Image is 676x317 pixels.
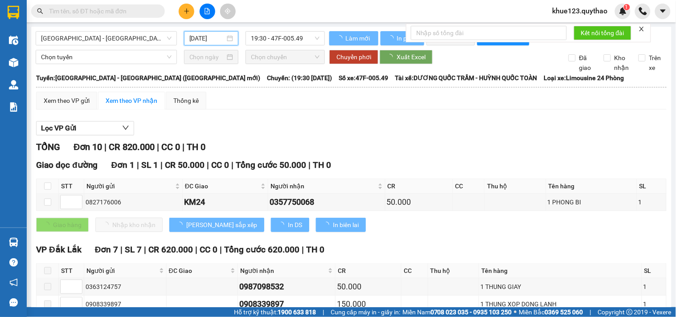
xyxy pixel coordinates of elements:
span: Kết nối tổng đài [581,28,624,38]
div: 150.000 [337,298,400,310]
span: | [231,160,234,170]
img: warehouse-icon [9,36,18,45]
th: CC [453,179,485,194]
img: warehouse-icon [9,238,18,247]
span: TH 0 [313,160,331,170]
div: 1 [639,197,665,207]
button: [PERSON_NAME] sắp xếp [169,218,264,232]
span: Kho nhận [611,53,633,73]
span: | [207,160,209,170]
span: Trên xe [646,53,667,73]
button: Nhập kho nhận [95,218,163,232]
span: Đơn 1 [111,160,135,170]
span: | [590,307,591,317]
span: search [37,8,43,14]
span: | [220,244,222,255]
span: loading [387,54,397,60]
button: Xuất Excel [380,50,433,64]
span: Người gửi [86,181,173,191]
span: Miền Nam [402,307,512,317]
strong: 0708 023 035 - 0935 103 250 [430,309,512,316]
div: 1 [643,282,665,292]
span: ĐC Giao [169,266,229,276]
strong: 1900 633 818 [278,309,316,316]
span: In DS [288,220,302,230]
img: icon-new-feature [619,7,627,15]
span: | [144,244,146,255]
th: SL [642,264,667,278]
span: question-circle [9,258,18,267]
div: Xem theo VP gửi [44,96,90,106]
input: Chọn ngày [189,52,225,62]
span: CC 0 [200,244,217,255]
img: solution-icon [9,102,18,112]
div: 0827176006 [86,197,181,207]
div: 0908339897 [239,298,334,310]
button: Lọc VP Gửi [36,121,134,135]
button: caret-down [655,4,671,19]
img: warehouse-icon [9,58,18,67]
button: In DS [271,218,309,232]
th: CR [385,179,453,194]
span: | [157,142,159,152]
span: plus [184,8,190,14]
span: caret-down [659,7,667,15]
th: Tên hàng [479,264,642,278]
span: notification [9,278,18,287]
span: CC 0 [211,160,229,170]
span: VP Đắk Lắk [36,244,82,255]
span: | [182,142,184,152]
span: In biên lai [333,220,359,230]
span: 19:30 - 47F-005.49 [251,32,320,45]
img: phone-icon [639,7,647,15]
button: Giao hàng [36,218,89,232]
input: 12/10/2025 [189,33,225,43]
span: SL 1 [141,160,158,170]
span: | [308,160,311,170]
span: | [195,244,197,255]
th: CR [336,264,402,278]
div: KM24 [184,196,266,208]
sup: 1 [624,4,630,10]
span: Cung cấp máy in - giấy in: [331,307,400,317]
button: Làm mới [329,31,378,45]
div: Thống kê [173,96,199,106]
span: loading [278,222,288,228]
th: STT [59,179,84,194]
span: ⚪️ [514,310,517,314]
div: 0357750068 [270,196,384,208]
span: Chọn chuyến [251,50,320,64]
span: copyright [627,309,633,315]
span: Số xe: 47F-005.49 [339,73,388,83]
th: STT [59,264,84,278]
span: CC 0 [161,142,180,152]
img: warehouse-icon [9,80,18,89]
span: TỔNG [36,142,60,152]
span: file-add [204,8,210,14]
span: Xuất Excel [397,52,426,62]
span: Người nhận [270,181,376,191]
div: 1 THUNG GIAY [480,282,640,292]
span: Chuyến: (19:30 [DATE]) [267,73,332,83]
span: [PERSON_NAME] sắp xếp [186,220,257,230]
span: Đã giao [576,53,597,73]
span: | [104,142,107,152]
span: | [323,307,324,317]
span: TH 0 [187,142,205,152]
span: Đơn 10 [74,142,102,152]
span: CR 50.000 [165,160,205,170]
div: 1 PHONG BI [548,197,635,207]
strong: 0369 525 060 [545,309,583,316]
button: In biên lai [316,218,366,232]
th: SL [637,179,667,194]
span: | [120,244,123,255]
div: 1 [643,299,665,309]
span: In phơi [397,33,417,43]
span: loading [176,222,186,228]
b: Tuyến: [GEOGRAPHIC_DATA] - [GEOGRAPHIC_DATA] ([GEOGRAPHIC_DATA] mới) [36,74,260,81]
span: loading [336,35,344,41]
div: 0987098532 [239,280,334,293]
span: message [9,298,18,307]
span: Người gửi [86,266,157,276]
span: aim [225,8,231,14]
